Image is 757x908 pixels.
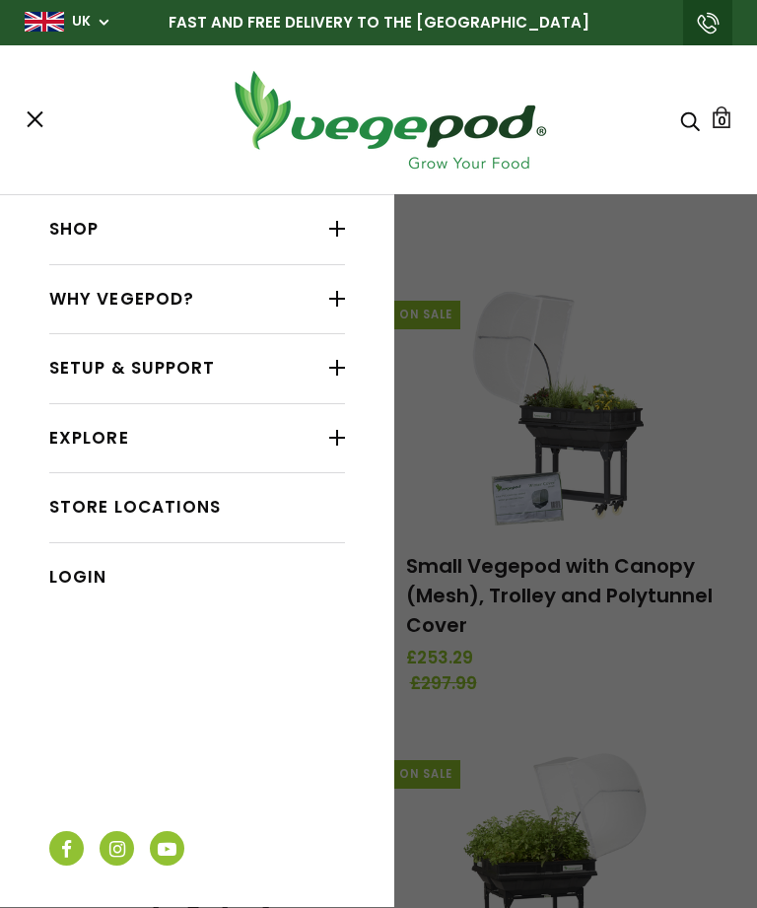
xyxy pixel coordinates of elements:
a: Login [49,559,345,596]
a: Explore [49,420,345,457]
img: Vegepod [217,65,562,175]
a: Store Locations [49,489,345,526]
a: Search [680,109,700,130]
img: gb_large.png [25,12,64,32]
a: Cart [711,106,732,128]
a: UK [72,12,91,32]
a: Setup & Support [49,350,345,387]
a: Shop [49,211,345,248]
span: 0 [718,111,726,130]
a: Why Vegepod? [49,281,345,318]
